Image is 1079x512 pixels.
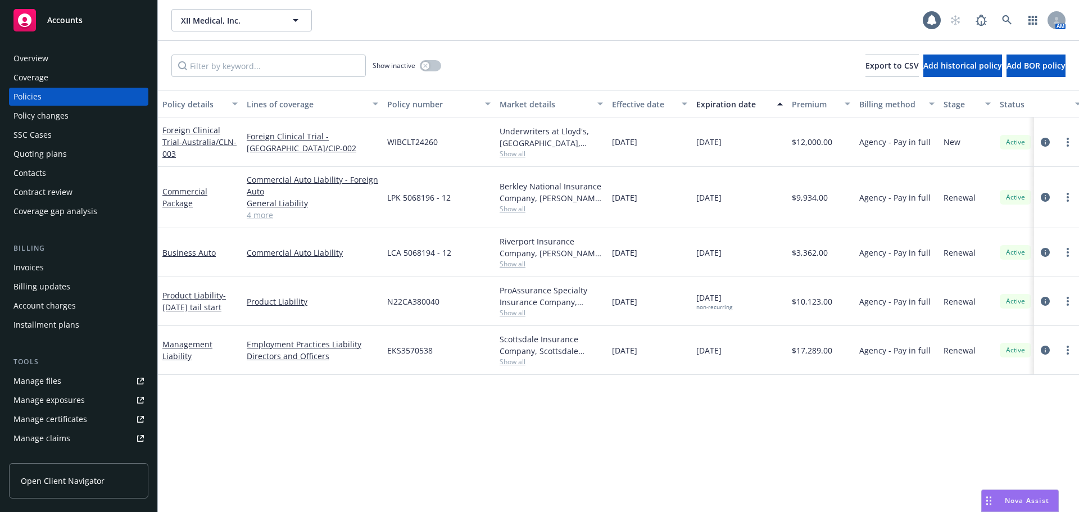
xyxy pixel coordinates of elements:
span: WIBCLT24260 [387,136,438,148]
div: Invoices [13,259,44,277]
div: Manage BORs [13,448,66,466]
div: Effective date [612,98,675,110]
span: Active [1004,296,1027,306]
button: Billing method [855,90,939,117]
a: Manage BORs [9,448,148,466]
span: [DATE] [696,247,722,259]
a: Switch app [1022,9,1044,31]
a: Contacts [9,164,148,182]
span: Show inactive [373,61,415,70]
div: Premium [792,98,838,110]
a: more [1061,135,1075,149]
span: [DATE] [696,136,722,148]
span: [DATE] [612,136,637,148]
span: Manage exposures [9,391,148,409]
div: Billing [9,243,148,254]
a: Coverage gap analysis [9,202,148,220]
a: General Liability [247,197,378,209]
span: [DATE] [612,192,637,203]
a: circleInformation [1039,246,1052,259]
a: Policies [9,88,148,106]
span: Renewal [944,345,976,356]
a: Overview [9,49,148,67]
span: Export to CSV [865,60,919,71]
span: Renewal [944,192,976,203]
span: $12,000.00 [792,136,832,148]
div: Billing method [859,98,922,110]
div: Expiration date [696,98,770,110]
div: ProAssurance Specialty Insurance Company, ProAssurance Corporation [500,284,603,308]
button: Stage [939,90,995,117]
div: Status [1000,98,1068,110]
input: Filter by keyword... [171,55,366,77]
span: LCA 5068194 - 12 [387,247,451,259]
a: Search [996,9,1018,31]
a: Report a Bug [970,9,992,31]
span: Show all [500,357,603,366]
a: circleInformation [1039,191,1052,204]
button: Effective date [607,90,692,117]
a: Manage files [9,372,148,390]
a: Commercial Package [162,186,207,209]
span: XII Medical, Inc. [181,15,278,26]
button: Add historical policy [923,55,1002,77]
span: Add historical policy [923,60,1002,71]
span: Agency - Pay in full [859,296,931,307]
button: Export to CSV [865,55,919,77]
a: Contract review [9,183,148,201]
span: Agency - Pay in full [859,136,931,148]
a: Manage claims [9,429,148,447]
div: Coverage [13,69,48,87]
button: Add BOR policy [1007,55,1066,77]
div: Stage [944,98,978,110]
div: Billing updates [13,278,70,296]
a: Installment plans [9,316,148,334]
span: EKS3570538 [387,345,433,356]
div: Coverage gap analysis [13,202,97,220]
div: Policy number [387,98,478,110]
span: New [944,136,960,148]
a: more [1061,191,1075,204]
div: Manage claims [13,429,70,447]
span: $17,289.00 [792,345,832,356]
div: Quoting plans [13,145,67,163]
button: XII Medical, Inc. [171,9,312,31]
span: [DATE] [612,296,637,307]
div: SSC Cases [13,126,52,144]
a: Business Auto [162,247,216,258]
div: Policy changes [13,107,69,125]
span: Nova Assist [1005,496,1049,505]
span: [DATE] [696,292,732,311]
span: $3,362.00 [792,247,828,259]
span: Accounts [47,16,83,25]
a: Manage certificates [9,410,148,428]
div: Contract review [13,183,72,201]
span: $9,934.00 [792,192,828,203]
span: Show all [500,204,603,214]
div: Underwriters at Lloyd's, [GEOGRAPHIC_DATA], [PERSON_NAME] of [GEOGRAPHIC_DATA], Clinical Trials I... [500,125,603,149]
span: Agency - Pay in full [859,247,931,259]
div: Tools [9,356,148,368]
a: more [1061,294,1075,308]
a: more [1061,246,1075,259]
div: Manage exposures [13,391,85,409]
span: [DATE] [696,345,722,356]
div: Lines of coverage [247,98,366,110]
span: [DATE] [696,192,722,203]
span: Agency - Pay in full [859,192,931,203]
a: Account charges [9,297,148,315]
span: $10,123.00 [792,296,832,307]
button: Premium [787,90,855,117]
span: Renewal [944,296,976,307]
a: Product Liability [247,296,378,307]
span: Open Client Navigator [21,475,105,487]
a: Directors and Officers [247,350,378,362]
a: Employment Practices Liability [247,338,378,350]
a: SSC Cases [9,126,148,144]
a: Foreign Clinical Trial - [GEOGRAPHIC_DATA]/CIP-002 [247,130,378,154]
div: Market details [500,98,591,110]
span: Active [1004,345,1027,355]
a: Management Liability [162,339,212,361]
span: Renewal [944,247,976,259]
a: 4 more [247,209,378,221]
